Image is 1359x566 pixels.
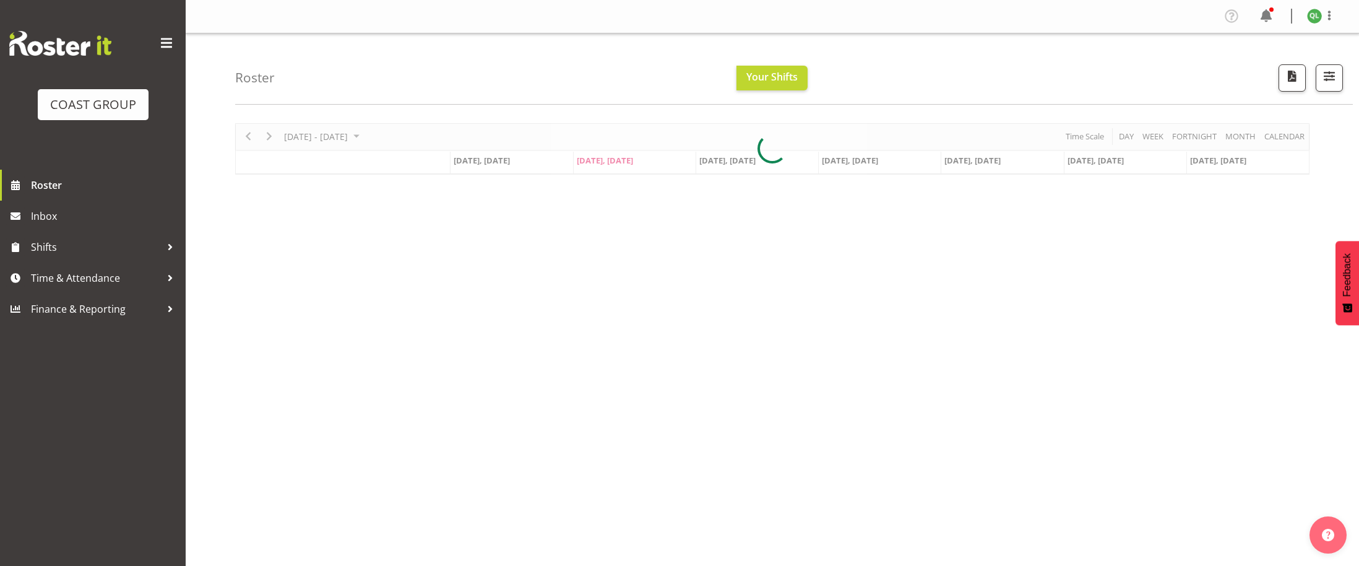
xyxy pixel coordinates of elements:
[746,70,798,84] span: Your Shifts
[31,207,179,225] span: Inbox
[1322,529,1334,541] img: help-xxl-2.png
[31,300,161,318] span: Finance & Reporting
[31,269,161,287] span: Time & Attendance
[1307,9,1322,24] img: quintin-leoata11280.jpg
[1316,64,1343,92] button: Filter Shifts
[50,95,136,114] div: COAST GROUP
[736,66,808,90] button: Your Shifts
[31,238,161,256] span: Shifts
[31,176,179,194] span: Roster
[1342,253,1353,297] span: Feedback
[1335,241,1359,325] button: Feedback - Show survey
[235,71,275,85] h4: Roster
[1279,64,1306,92] button: Download a PDF of the roster according to the set date range.
[9,31,111,56] img: Rosterit website logo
